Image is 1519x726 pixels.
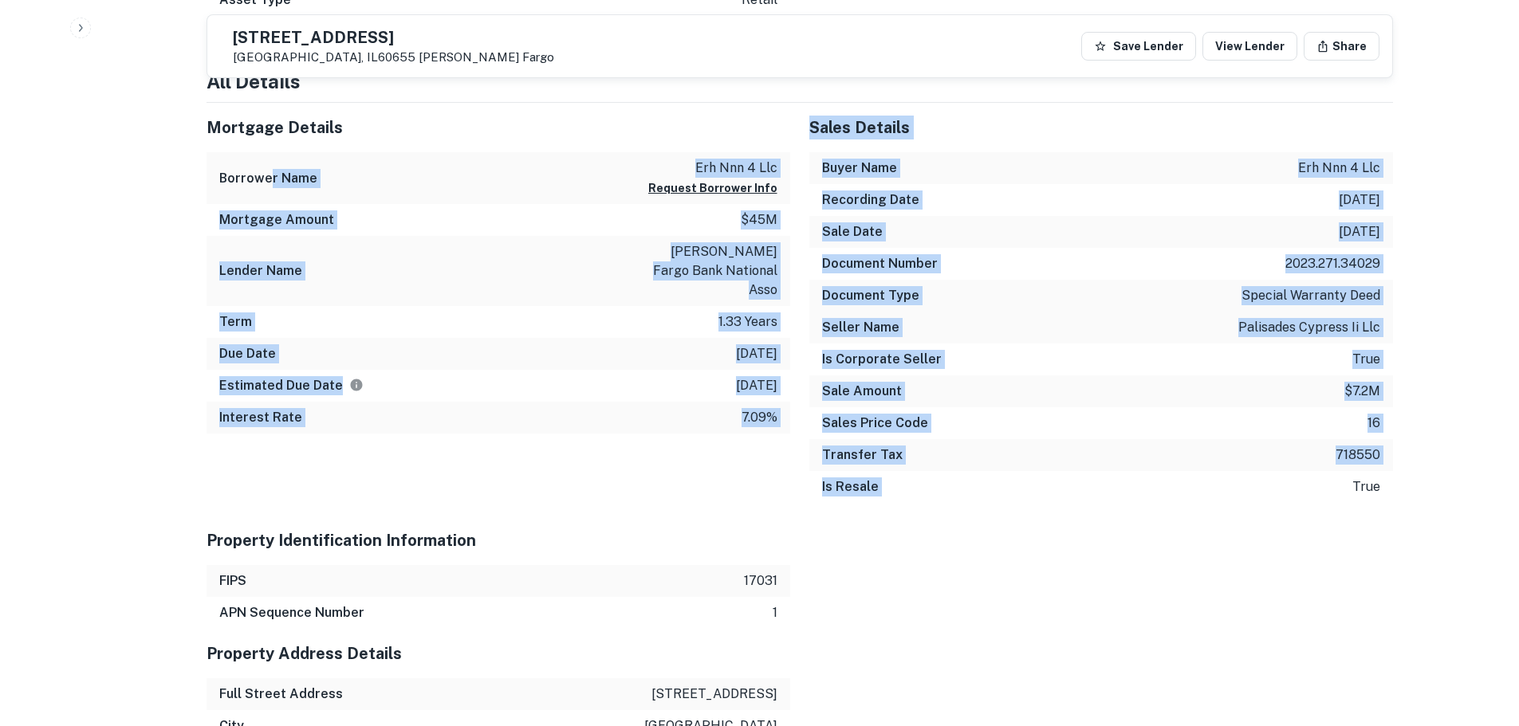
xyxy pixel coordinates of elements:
[1344,382,1380,401] p: $7.2m
[219,169,317,188] h6: Borrower Name
[648,179,777,198] button: Request Borrower Info
[219,603,364,622] h6: APN Sequence Number
[207,528,790,552] h5: Property Identification Information
[822,254,938,273] h6: Document Number
[219,261,302,281] h6: Lender Name
[822,477,879,496] h6: Is Resale
[736,344,777,363] p: [DATE]
[233,29,554,45] h5: [STREET_ADDRESS]
[219,312,252,332] h6: Term
[207,116,790,139] h5: Mortgage Details
[1298,159,1380,178] p: erh nnn 4 llc
[219,344,276,363] h6: Due Date
[822,382,902,401] h6: Sale Amount
[1081,32,1196,61] button: Save Lender
[219,376,364,395] h6: Estimated Due Date
[1339,222,1380,241] p: [DATE]
[1304,32,1379,61] button: Share
[219,571,246,591] h6: FIPS
[1367,414,1380,433] p: 16
[822,190,919,210] h6: Recording Date
[822,350,942,369] h6: Is Corporate Seller
[207,67,1393,96] h4: All Details
[1339,190,1380,210] p: [DATE]
[349,378,364,392] svg: Estimate is based on a standard schedule for this type of loan.
[651,685,777,704] p: [STREET_ADDRESS]
[207,642,790,665] h5: Property Address Details
[634,242,777,300] p: [PERSON_NAME] fargo bank national asso
[1352,477,1380,496] p: true
[1242,286,1380,305] p: special warranty deed
[742,408,777,427] p: 7.09%
[1285,254,1380,273] p: 2023.271.34029
[822,445,903,465] h6: Transfer Tax
[219,210,334,230] h6: Mortgage Amount
[822,414,928,433] h6: Sales Price Code
[773,603,777,622] p: 1
[1238,318,1380,337] p: palisades cypress ii llc
[736,376,777,395] p: [DATE]
[219,685,343,704] h6: Full Street Address
[822,286,919,305] h6: Document Type
[1352,350,1380,369] p: true
[419,50,554,64] a: [PERSON_NAME] Fargo
[809,116,1393,139] h5: Sales Details
[718,312,777,332] p: 1.33 years
[219,408,302,427] h6: Interest Rate
[741,210,777,230] p: $45m
[744,571,777,591] p: 17031
[822,222,883,241] h6: Sale Date
[233,50,554,65] p: [GEOGRAPHIC_DATA], IL60655
[822,318,899,337] h6: Seller Name
[648,159,777,178] p: erh nnn 4 llc
[822,159,897,178] h6: Buyer Name
[1336,445,1380,465] p: 718550
[1439,598,1519,675] iframe: Chat Widget
[1202,32,1297,61] a: View Lender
